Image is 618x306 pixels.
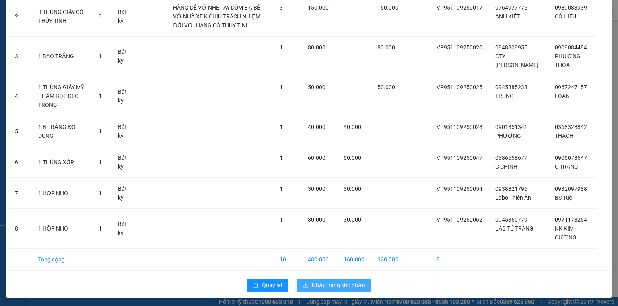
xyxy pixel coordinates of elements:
span: 80.000 [308,44,325,51]
td: 1 THÙNG GIẤY MỸ PHẨM BỌC KEO TRONG [32,76,92,116]
span: 60.000 [344,155,361,161]
td: 10 [273,249,301,271]
span: VP951109250028 [437,124,482,130]
span: download [303,282,309,289]
span: 1 [280,155,283,161]
span: 1 [99,225,102,232]
span: 1 [280,44,283,51]
button: downloadNhập hàng kho nhận [297,279,371,292]
span: 1 [99,190,102,196]
span: 0906078647 [555,155,587,161]
span: 60.000 [308,155,325,161]
td: 160.000 [337,249,371,271]
span: CTY [PERSON_NAME] [495,53,538,68]
span: 3 [99,13,102,20]
td: Tổng cộng [32,249,92,271]
span: ANH KIỆT [495,13,520,20]
span: VP951109250054 [437,186,482,192]
span: CÔ HIẾU [555,13,576,20]
span: 1 [99,159,102,165]
td: 3 [8,37,32,76]
span: VP951109250047 [437,155,482,161]
span: C CHỈNH [495,163,517,170]
span: 80.000 [377,44,395,51]
span: 40.000 [344,124,361,130]
td: Bất kỳ [111,147,137,178]
span: 30.000 [308,216,325,223]
span: 0909084484 [555,44,587,51]
td: 1 BAO TRẮNG [32,37,92,76]
span: 0971173254 [555,216,587,223]
span: NK KIM CƯƠNG [555,225,577,241]
span: PHƯƠNG THOA [555,53,581,68]
span: 1 [280,124,283,130]
span: 50.000 [377,84,395,90]
span: 1 [99,128,102,135]
span: 0945885238 [495,84,527,90]
span: 150.000 [308,4,329,11]
span: 0989083939 [555,4,587,11]
td: 1 HỘP NHỎ [32,209,92,249]
td: 4 [8,76,32,116]
td: 8 [430,249,489,271]
td: 320.000 [371,249,405,271]
span: VP951109250025 [437,84,482,90]
span: 0932097988 [555,186,587,192]
span: Quay lại [262,281,282,290]
span: 40.000 [308,124,325,130]
td: Bất kỳ [111,37,137,76]
td: Bất kỳ [111,116,137,147]
span: Nhập hàng kho nhận [312,281,365,290]
span: 0948809955 [495,44,527,51]
span: 1 [280,186,283,192]
span: 150.000 [377,4,398,11]
td: 8 [8,209,32,249]
span: 1 [99,53,102,59]
button: rollbackQuay lại [247,279,288,292]
span: 0368328842 [555,124,587,130]
span: VP951109250062 [437,216,482,223]
span: 0967247157 [555,84,587,90]
td: 480.000 [301,249,337,271]
span: rollback [253,282,259,289]
span: LAB TÚ TRANG [495,225,534,232]
span: VP951109250017 [437,4,482,11]
span: 3 [280,4,283,11]
span: LOAN [555,93,570,99]
span: 0386558677 [495,155,527,161]
span: BS Tuệ [555,194,573,201]
span: 0938821796 [495,186,527,192]
span: 30.000 [308,186,325,192]
span: PHƯƠNG [495,133,521,139]
td: 6 [8,147,32,178]
span: TRUNG [495,93,514,99]
span: 0945360779 [495,216,527,223]
span: 0764977775 [495,4,527,11]
span: Labo Thiên Ân [495,194,531,201]
span: 1 [280,84,283,90]
span: 30.000 [344,186,361,192]
td: 1 B TRẮNG ĐỒ DÙNG [32,116,92,147]
span: VP951109250020 [437,44,482,51]
span: 30.000 [344,216,361,223]
td: 1 HỘP NHỎ [32,178,92,209]
td: 1 THÙNG XỐP [32,147,92,178]
span: 50.000 [308,84,325,90]
span: C TRANG [555,163,578,170]
span: THẠCH [555,133,573,139]
td: Bất kỳ [111,76,137,116]
td: Bất kỳ [111,178,137,209]
td: 5 [8,116,32,147]
span: 1 [280,216,283,223]
span: 1 [99,93,102,99]
span: 0901851341 [495,124,527,130]
td: Bất kỳ [111,209,137,249]
span: HÀNG DỄ VỠ NHẸ TAY DÙM E Ạ BỂ VỠ NHÀ XE K CHỊU TRÁCH NHIỆM ĐỐI VỚI HÀNG CÓ THỦY TINH [173,4,260,29]
td: 7 [8,178,32,209]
